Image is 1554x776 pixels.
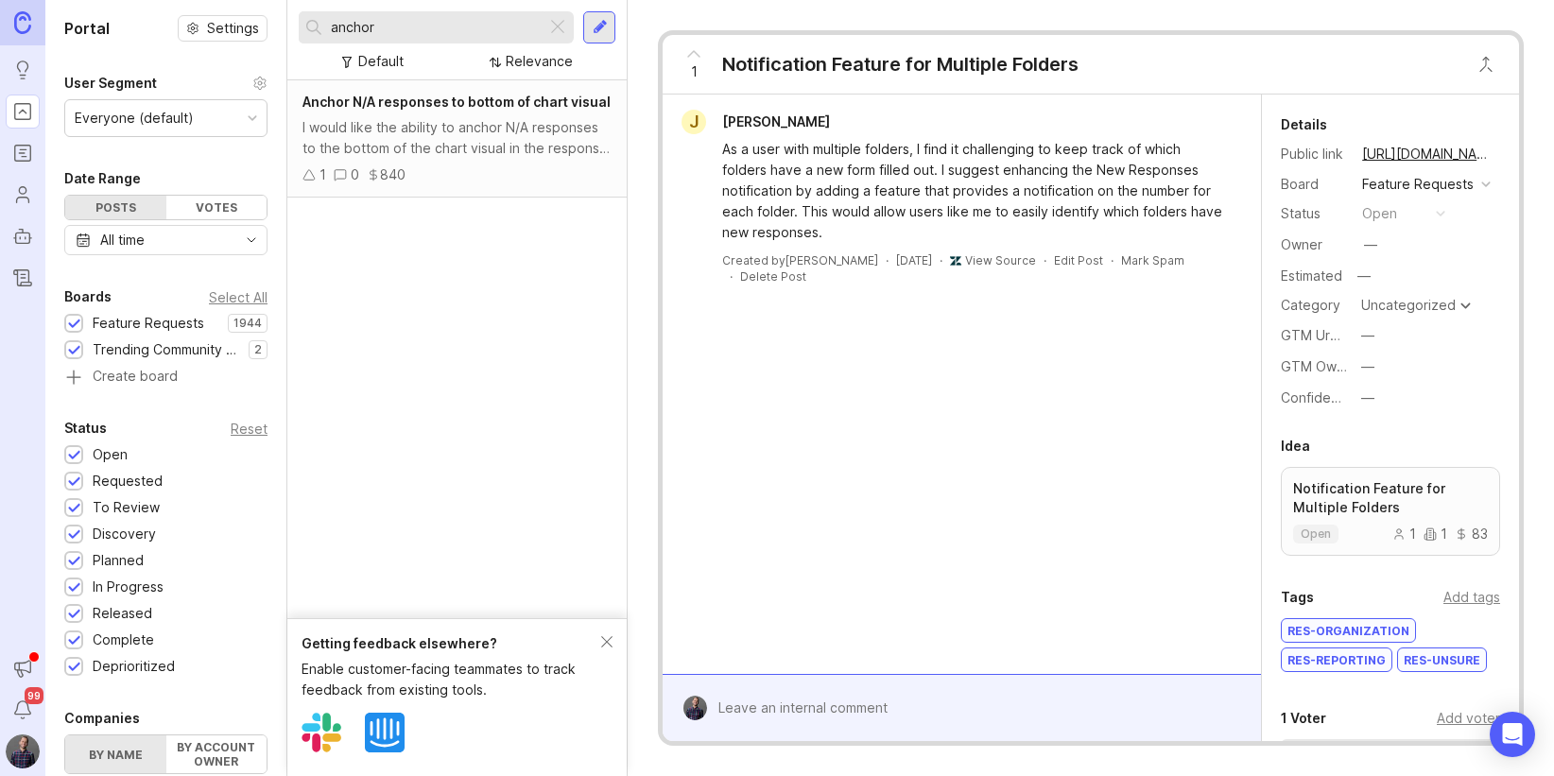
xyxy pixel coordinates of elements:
div: Select All [209,292,268,302]
div: Status [64,417,107,440]
div: — [1361,356,1374,377]
div: RES-Reporting [1282,648,1391,671]
div: open [1362,203,1397,224]
div: Open [93,444,128,465]
div: Relevance [506,51,573,72]
a: [DATE] [896,252,932,268]
img: Mitchell Canfield [6,734,40,768]
div: Votes [166,196,268,219]
button: Settings [178,15,268,42]
div: Open Intercom Messenger [1490,712,1535,757]
img: Mitchell Canfield [682,696,707,720]
div: Enable customer-facing teammates to track feedback from existing tools. [302,659,601,700]
div: Companies [64,707,140,730]
div: 0 [351,164,359,185]
div: Date Range [64,167,141,190]
p: open [1301,526,1331,542]
a: Notification Feature for Multiple Foldersopen1183 [1281,467,1500,556]
img: Canny Home [14,11,31,33]
div: Owner [1281,234,1347,255]
img: Slack logo [302,713,341,752]
div: Default [358,51,404,72]
div: Feature Requests [1362,174,1474,195]
p: 2 [254,342,262,357]
label: By name [65,735,166,773]
h1: Portal [64,17,110,40]
div: Released [93,603,152,624]
a: Autopilot [6,219,40,253]
div: · [886,252,889,268]
div: As a user with multiple folders, I find it challenging to keep track of which folders have a new ... [722,139,1223,243]
div: Posts [65,196,166,219]
div: — [1361,325,1374,346]
div: 1 [1424,527,1447,541]
div: Idea [1281,435,1310,457]
div: · [730,268,733,285]
div: Requested [93,471,163,491]
a: View Source [965,253,1036,267]
div: Trending Community Topics [93,339,239,360]
input: Search... [331,17,539,38]
div: Edit Post [1054,252,1103,268]
a: Portal [6,95,40,129]
button: Announcements [6,651,40,685]
div: Details [1281,113,1327,136]
div: J [682,110,706,134]
div: Category [1281,295,1347,316]
div: All time [100,230,145,250]
label: GTM Urgency [1281,327,1370,343]
div: Estimated [1281,269,1342,283]
div: · [1044,252,1046,268]
div: RES-Organization [1282,619,1415,642]
button: Mark Spam [1121,252,1184,268]
div: 840 [380,164,406,185]
div: Status [1281,203,1347,224]
div: · [1111,252,1114,268]
div: Board [1281,174,1347,195]
span: Settings [207,19,259,38]
div: Everyone (default) [75,108,194,129]
label: GTM Owner [1281,358,1357,374]
div: Feature Requests [93,313,204,334]
a: J[PERSON_NAME] [670,110,845,134]
div: User Segment [64,72,157,95]
span: 1 [691,61,698,82]
div: Uncategorized [1361,299,1456,312]
div: 1 Voter [1281,707,1326,730]
img: zendesk [950,255,961,267]
span: Anchor N/A responses to bottom of chart visual [302,94,611,110]
a: [URL][DOMAIN_NAME] [1356,142,1500,166]
div: Add voter [1437,708,1500,729]
a: Create board [64,370,268,387]
p: 1944 [233,316,262,331]
div: · [940,252,942,268]
div: 83 [1455,527,1488,541]
p: Notification Feature for Multiple Folders [1293,479,1488,517]
label: Confidence [1281,389,1355,405]
a: Ideas [6,53,40,87]
div: Boards [64,285,112,308]
div: Tags [1281,586,1314,609]
img: Intercom logo [365,713,405,752]
a: Anchor N/A responses to bottom of chart visualI would like the ability to anchor N/A responses to... [287,80,627,198]
div: Delete Post [740,268,806,285]
div: — [1364,234,1377,255]
div: — [1361,388,1374,408]
div: To Review [93,497,160,518]
span: [PERSON_NAME] [722,113,830,129]
div: In Progress [93,577,164,597]
div: 1 [1392,527,1416,541]
button: Notifications [6,693,40,727]
div: Planned [93,550,144,571]
div: Complete [93,629,154,650]
time: [DATE] [896,253,932,267]
div: Deprioritized [93,656,175,677]
div: I would like the ability to anchor N/A responses to the bottom of the chart visual in the respons... [302,117,612,159]
div: Notification Feature for Multiple Folders [722,51,1079,78]
svg: toggle icon [236,233,267,248]
div: Public link [1281,144,1347,164]
a: Roadmaps [6,136,40,170]
a: Users [6,178,40,212]
label: By account owner [166,735,268,773]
